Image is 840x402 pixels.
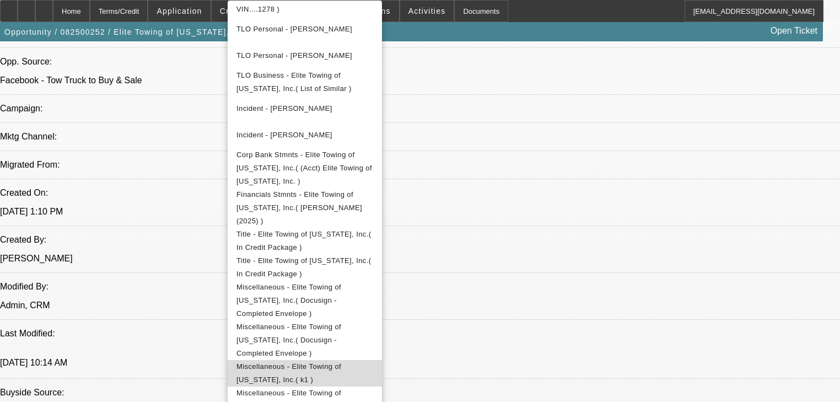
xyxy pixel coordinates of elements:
[236,71,352,93] span: TLO Business - Elite Towing of [US_STATE], Inc.( List of Similar )
[228,188,382,228] button: Financials Stmnts - Elite Towing of Minnesota, Inc.( PandL (2025) )
[236,131,332,139] span: Incident - [PERSON_NAME]
[228,95,382,122] button: Incident - Hayden, Thomas
[228,16,382,42] button: TLO Personal - Hayden, Thomas
[236,51,352,60] span: TLO Personal - [PERSON_NAME]
[236,151,372,185] span: Corp Bank Stmnts - Elite Towing of [US_STATE], Inc.( (Acct) Elite Towing of [US_STATE], Inc. )
[236,190,362,225] span: Financials Stmnts - Elite Towing of [US_STATE], Inc.( [PERSON_NAME] (2025) )
[228,360,382,387] button: Miscellaneous - Elite Towing of Minnesota, Inc.( k1 )
[228,320,382,360] button: Miscellaneous - Elite Towing of Minnesota, Inc.( Docusign - Completed Envelope )
[228,148,382,188] button: Corp Bank Stmnts - Elite Towing of Minnesota, Inc.( (Acct) Elite Towing of Minnesota, Inc. )
[228,69,382,95] button: TLO Business - Elite Towing of Minnesota, Inc.( List of Similar )
[228,228,382,254] button: Title - Elite Towing of Minnesota, Inc.( In Credit Package )
[236,25,352,33] span: TLO Personal - [PERSON_NAME]
[236,362,341,384] span: Miscellaneous - Elite Towing of [US_STATE], Inc.( k1 )
[236,256,371,278] span: Title - Elite Towing of [US_STATE], Inc.( In Credit Package )
[228,122,382,148] button: Incident - Perry, Mike
[228,42,382,69] button: TLO Personal - Perry, Mike
[228,281,382,320] button: Miscellaneous - Elite Towing of Minnesota, Inc.( Docusign - Completed Envelope )
[236,104,332,112] span: Incident - [PERSON_NAME]
[236,230,371,251] span: Title - Elite Towing of [US_STATE], Inc.( In Credit Package )
[236,323,341,357] span: Miscellaneous - Elite Towing of [US_STATE], Inc.( Docusign - Completed Envelope )
[228,254,382,281] button: Title - Elite Towing of Minnesota, Inc.( In Credit Package )
[236,283,341,318] span: Miscellaneous - Elite Towing of [US_STATE], Inc.( Docusign - Completed Envelope )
